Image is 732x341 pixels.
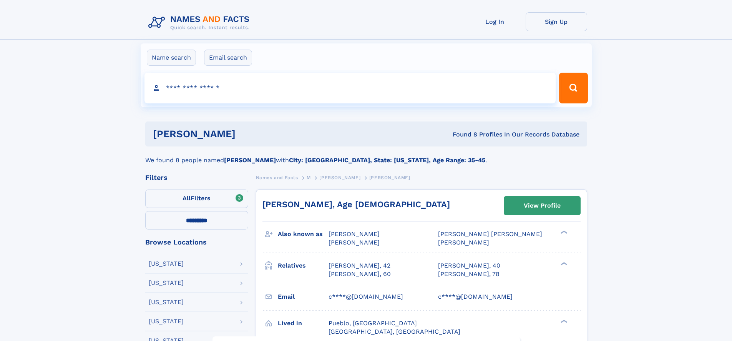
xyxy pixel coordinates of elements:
[464,12,526,31] a: Log In
[204,50,252,66] label: Email search
[145,146,587,165] div: We found 8 people named with .
[329,328,460,335] span: [GEOGRAPHIC_DATA], [GEOGRAPHIC_DATA]
[329,230,380,238] span: [PERSON_NAME]
[524,197,561,215] div: View Profile
[319,173,360,182] a: [PERSON_NAME]
[224,156,276,164] b: [PERSON_NAME]
[329,319,417,327] span: Pueblo, [GEOGRAPHIC_DATA]
[278,317,329,330] h3: Lived in
[145,190,248,208] label: Filters
[344,130,579,139] div: Found 8 Profiles In Our Records Database
[559,261,568,266] div: ❯
[145,174,248,181] div: Filters
[145,239,248,246] div: Browse Locations
[289,156,485,164] b: City: [GEOGRAPHIC_DATA], State: [US_STATE], Age Range: 35-45
[526,12,587,31] a: Sign Up
[438,239,489,246] span: [PERSON_NAME]
[559,73,588,103] button: Search Button
[307,173,311,182] a: M
[149,299,184,305] div: [US_STATE]
[559,230,568,235] div: ❯
[153,129,344,139] h1: [PERSON_NAME]
[319,175,360,180] span: [PERSON_NAME]
[278,228,329,241] h3: Also known as
[256,173,298,182] a: Names and Facts
[145,12,256,33] img: Logo Names and Facts
[149,261,184,267] div: [US_STATE]
[504,196,580,215] a: View Profile
[183,195,191,202] span: All
[278,259,329,272] h3: Relatives
[147,50,196,66] label: Name search
[329,239,380,246] span: [PERSON_NAME]
[262,200,450,209] a: [PERSON_NAME], Age [DEMOGRAPHIC_DATA]
[438,261,500,270] a: [PERSON_NAME], 40
[329,261,390,270] a: [PERSON_NAME], 42
[149,318,184,324] div: [US_STATE]
[438,270,500,278] a: [PERSON_NAME], 78
[278,290,329,303] h3: Email
[438,230,542,238] span: [PERSON_NAME] [PERSON_NAME]
[149,280,184,286] div: [US_STATE]
[559,319,568,324] div: ❯
[307,175,311,180] span: M
[144,73,556,103] input: search input
[329,270,391,278] a: [PERSON_NAME], 60
[369,175,410,180] span: [PERSON_NAME]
